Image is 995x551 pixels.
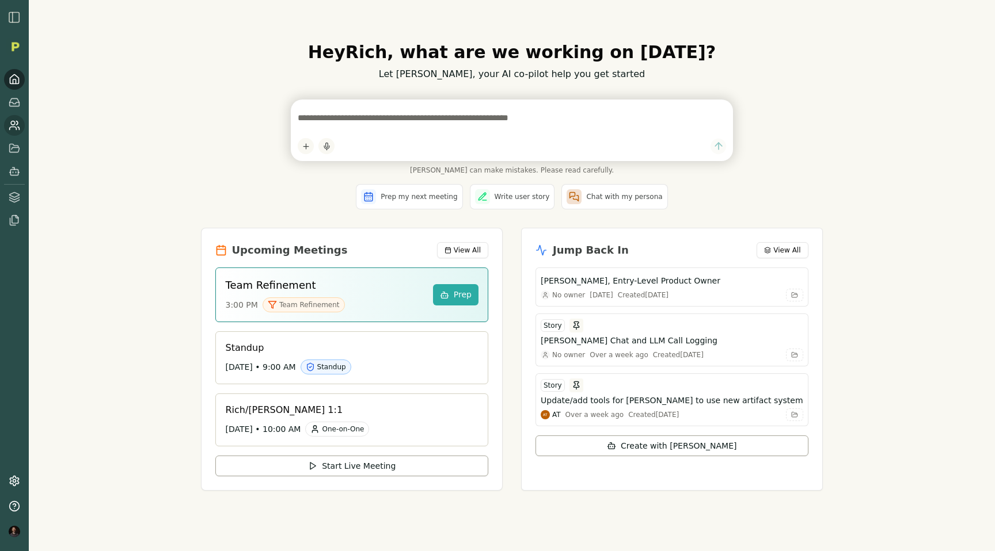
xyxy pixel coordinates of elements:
[553,242,629,258] h2: Jump Back In
[552,410,561,419] span: AT
[215,456,488,476] button: Start Live Meeting
[757,242,808,258] button: View All
[586,192,662,201] span: Chat with my persona
[536,435,808,456] button: Create with [PERSON_NAME]
[322,460,396,472] span: Start Live Meeting
[565,410,624,419] div: Over a week ago
[541,379,565,392] div: Story
[7,10,21,24] img: sidebar
[561,184,667,209] button: Chat with my persona
[4,496,25,516] button: Help
[541,319,565,332] div: Story
[618,290,669,300] div: Created [DATE]
[454,246,481,255] span: View All
[298,138,314,154] button: Add content to chat
[495,192,550,201] span: Write user story
[541,410,550,419] img: Adam Tucker
[541,275,803,286] button: [PERSON_NAME], Entry-Level Product Owner
[291,166,733,175] span: [PERSON_NAME] can make mistakes. Please read carefully.
[6,38,24,55] img: Organization logo
[318,138,335,154] button: Start dictation
[454,289,472,301] span: Prep
[305,422,369,437] div: One-on-One
[225,403,469,417] h3: Rich/[PERSON_NAME] 1:1
[215,393,488,446] a: Rich/[PERSON_NAME] 1:1[DATE] • 10:00 AMOne-on-One
[621,440,736,451] span: Create with [PERSON_NAME]
[263,297,345,312] div: Team Refinement
[541,335,803,346] button: [PERSON_NAME] Chat and LLM Call Logging
[9,526,20,537] img: profile
[541,395,803,406] button: Update/add tools for [PERSON_NAME] to use new artifact system
[201,67,822,81] p: Let [PERSON_NAME], your AI co-pilot help you get started
[215,267,488,322] a: Team Refinement3:00 PMTeam RefinementPrep
[653,350,704,359] div: Created [DATE]
[356,184,462,209] button: Prep my next meeting
[301,359,351,374] div: Standup
[541,335,717,346] h3: [PERSON_NAME] Chat and LLM Call Logging
[590,350,648,359] div: Over a week ago
[552,350,585,359] span: No owner
[590,290,613,300] div: [DATE]
[225,277,423,293] h3: Team Refinement
[437,242,488,258] button: View All
[711,139,726,154] button: Send message
[773,246,800,255] span: View All
[225,359,469,374] div: [DATE] • 9:00 AM
[215,331,488,384] a: Standup[DATE] • 9:00 AMStandup
[225,341,469,355] h3: Standup
[381,192,457,201] span: Prep my next meeting
[628,410,679,419] div: Created [DATE]
[470,184,555,209] button: Write user story
[225,422,469,437] div: [DATE] • 10:00 AM
[552,290,585,300] span: No owner
[541,275,720,286] h3: [PERSON_NAME], Entry-Level Product Owner
[231,242,347,258] h2: Upcoming Meetings
[225,297,423,312] div: 3:00 PM
[201,42,822,63] h1: Hey Rich , what are we working on [DATE]?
